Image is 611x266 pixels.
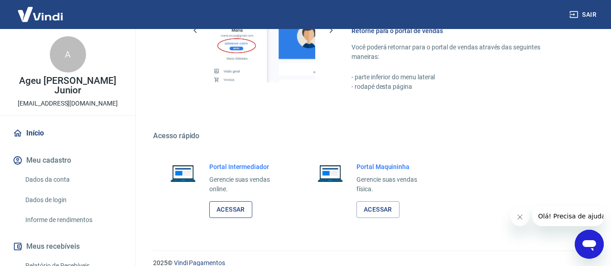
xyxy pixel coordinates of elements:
[351,26,568,35] h6: Retorne para o portal de vendas
[209,175,284,194] p: Gerencie suas vendas online.
[22,170,125,189] a: Dados da conta
[351,82,568,92] p: - rodapé desta página
[209,201,252,218] a: Acessar
[22,211,125,229] a: Informe de rendimentos
[153,131,589,140] h5: Acesso rápido
[356,201,399,218] a: Acessar
[356,162,431,171] h6: Portal Maquininha
[533,206,604,226] iframe: Mensagem da empresa
[351,73,568,82] p: - parte inferior do menu lateral
[18,99,118,108] p: [EMAIL_ADDRESS][DOMAIN_NAME]
[511,208,529,226] iframe: Fechar mensagem
[11,0,70,28] img: Vindi
[575,230,604,259] iframe: Botão para abrir a janela de mensagens
[356,175,431,194] p: Gerencie suas vendas física.
[5,6,76,14] span: Olá! Precisa de ajuda?
[11,123,125,143] a: Início
[22,191,125,209] a: Dados de login
[50,36,86,73] div: A
[209,162,284,171] h6: Portal Intermediador
[164,162,202,184] img: Imagem de um notebook aberto
[351,43,568,62] p: Você poderá retornar para o portal de vendas através das seguintes maneiras:
[568,6,600,23] button: Sair
[11,150,125,170] button: Meu cadastro
[7,76,128,95] p: Ageu [PERSON_NAME] Junior
[311,162,349,184] img: Imagem de um notebook aberto
[11,237,125,256] button: Meus recebíveis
